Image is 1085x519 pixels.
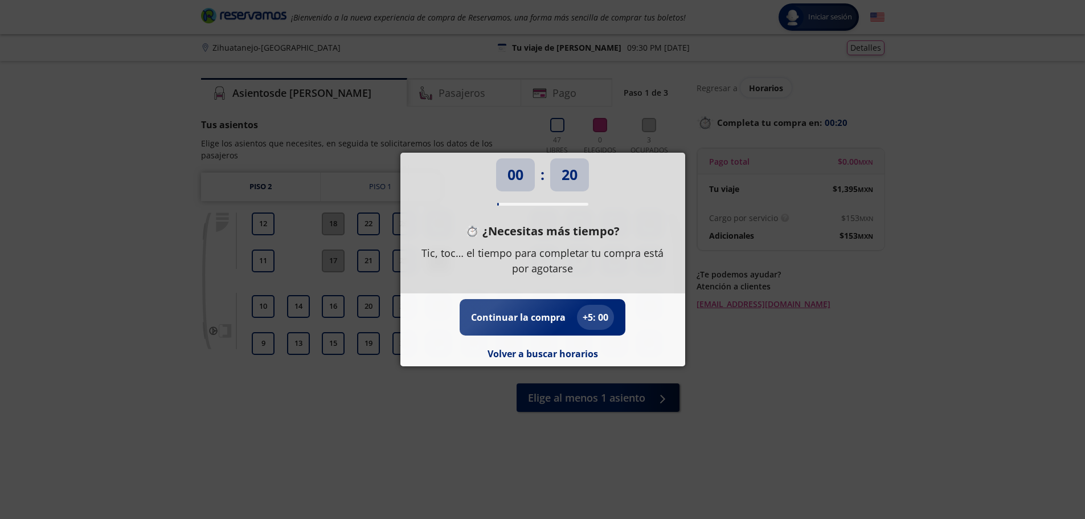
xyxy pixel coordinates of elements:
[417,246,668,276] p: Tic, toc… el tiempo para completar tu compra está por agotarse
[488,347,598,361] button: Volver a buscar horarios
[541,164,544,186] p: :
[482,223,620,240] p: ¿Necesitas más tiempo?
[562,164,578,186] p: 20
[471,305,614,330] button: Continuar la compra+5: 00
[583,310,608,324] p: + 5 : 00
[507,164,523,186] p: 00
[471,310,566,324] p: Continuar la compra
